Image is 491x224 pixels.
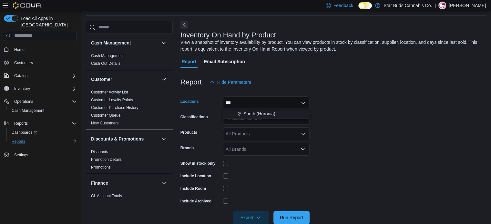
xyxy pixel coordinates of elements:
[12,120,77,127] span: Reports
[91,121,118,125] a: New Customers
[91,150,108,154] a: Discounts
[14,86,30,91] span: Inventory
[9,129,40,136] a: Dashboards
[91,201,119,206] a: GL Transactions
[91,180,159,186] button: Finance
[223,109,310,119] button: South (Huronia)
[91,136,144,142] h3: Discounts & Promotions
[91,136,159,142] button: Discounts & Promotions
[180,39,483,53] div: View a snapshot of inventory availability by product. You can view products in stock by classific...
[86,192,173,210] div: Finance
[301,147,306,152] button: Open list of options
[91,76,159,83] button: Customer
[91,149,108,154] span: Discounts
[14,152,28,158] span: Settings
[91,201,119,206] span: GL Transactions
[273,211,310,224] button: Run Report
[91,113,120,118] a: Customer Queue
[160,135,168,143] button: Discounts & Promotions
[435,2,436,9] p: |
[6,137,79,146] button: Reports
[180,199,211,204] label: Include Archived
[12,59,36,67] a: Customers
[91,105,138,110] span: Customer Purchase History
[86,88,173,130] div: Customer
[91,157,122,162] span: Promotion Details
[12,108,44,113] span: Cash Management
[180,21,188,29] button: Next
[1,71,79,80] button: Catalog
[6,106,79,115] button: Cash Management
[12,130,37,135] span: Dashboards
[9,107,47,114] a: Cash Management
[204,55,245,68] span: Email Subscription
[12,120,30,127] button: Reports
[207,76,254,89] button: Hide Parameters
[384,2,432,9] p: Star Buds Cannabis Co.
[237,211,265,224] span: Export
[91,105,138,110] a: Customer Purchase History
[14,121,28,126] span: Reports
[12,85,77,93] span: Inventory
[91,40,131,46] h3: Cash Management
[9,129,77,136] span: Dashboards
[233,211,269,224] button: Export
[86,52,173,70] div: Cash Management
[91,165,111,170] a: Promotions
[86,148,173,174] div: Discounts & Promotions
[180,114,208,120] label: Classifications
[160,179,168,187] button: Finance
[91,61,120,66] a: Cash Out Details
[160,75,168,83] button: Customer
[12,98,77,105] span: Operations
[333,2,353,9] span: Feedback
[449,2,486,9] p: [PERSON_NAME]
[91,97,133,102] span: Customer Loyalty Points
[12,151,77,159] span: Settings
[180,31,276,39] h3: Inventory On Hand by Product
[280,214,303,221] span: Run Report
[217,79,251,85] span: Hide Parameters
[91,98,133,102] a: Customer Loyalty Points
[91,157,122,162] a: Promotion Details
[14,99,33,104] span: Operations
[12,46,27,54] a: Home
[91,90,128,94] a: Customer Activity List
[12,72,77,80] span: Catalog
[180,78,202,86] h3: Report
[182,55,196,68] span: Report
[12,45,77,54] span: Home
[12,85,33,93] button: Inventory
[180,173,211,179] label: Include Location
[6,128,79,137] a: Dashboards
[1,97,79,106] button: Operations
[18,15,77,28] span: Load All Apps in [GEOGRAPHIC_DATA]
[1,150,79,159] button: Settings
[438,2,446,9] div: Emily White
[12,72,30,80] button: Catalog
[13,2,42,9] img: Cova
[12,139,25,144] span: Reports
[4,42,77,176] nav: Complex example
[358,2,372,9] input: Dark Mode
[180,130,197,135] label: Products
[243,111,275,117] span: South (Huronia)
[14,60,33,65] span: Customers
[12,59,77,67] span: Customers
[14,73,27,78] span: Catalog
[9,138,77,145] span: Reports
[1,84,79,93] button: Inventory
[91,194,122,198] a: GL Account Totals
[301,131,306,136] button: Open list of options
[180,186,206,191] label: Include Room
[12,151,31,159] a: Settings
[1,58,79,67] button: Customers
[12,98,36,105] button: Operations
